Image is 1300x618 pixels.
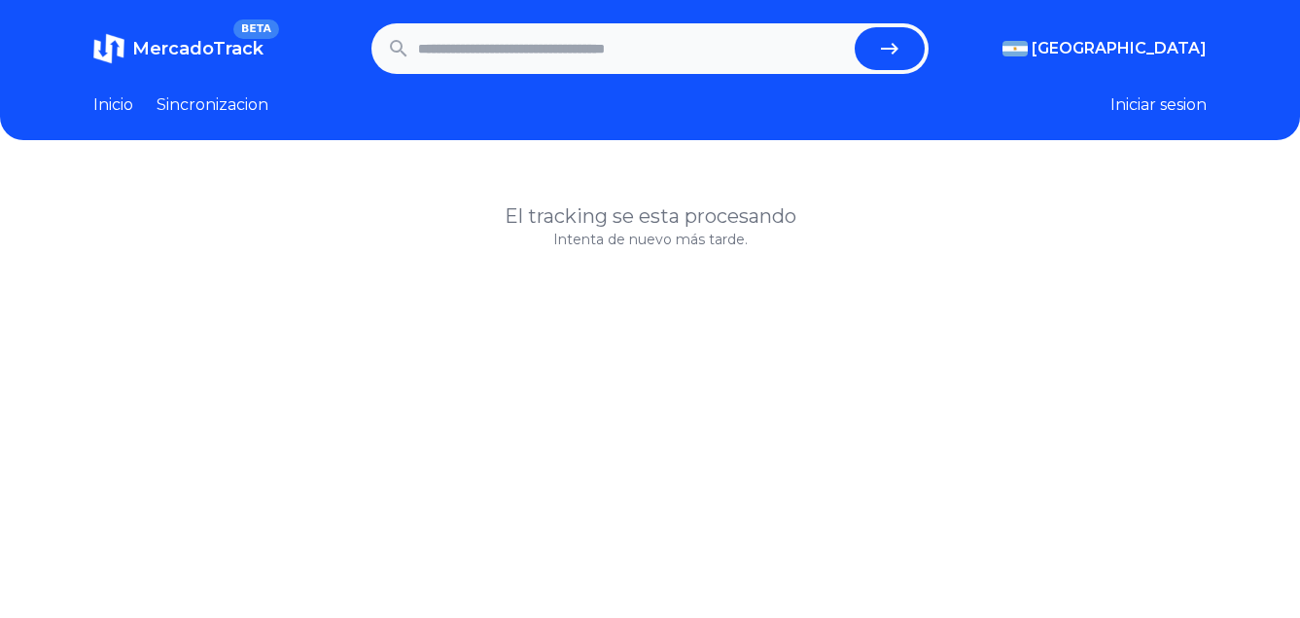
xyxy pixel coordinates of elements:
[93,230,1207,249] p: Intenta de nuevo más tarde.
[1002,41,1028,56] img: Argentina
[132,38,264,59] span: MercadoTrack
[1110,93,1207,117] button: Iniciar sesion
[93,33,124,64] img: MercadoTrack
[157,93,268,117] a: Sincronizacion
[93,202,1207,230] h1: El tracking se esta procesando
[1002,37,1207,60] button: [GEOGRAPHIC_DATA]
[93,93,133,117] a: Inicio
[1032,37,1207,60] span: [GEOGRAPHIC_DATA]
[93,33,264,64] a: MercadoTrackBETA
[233,19,279,39] span: BETA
